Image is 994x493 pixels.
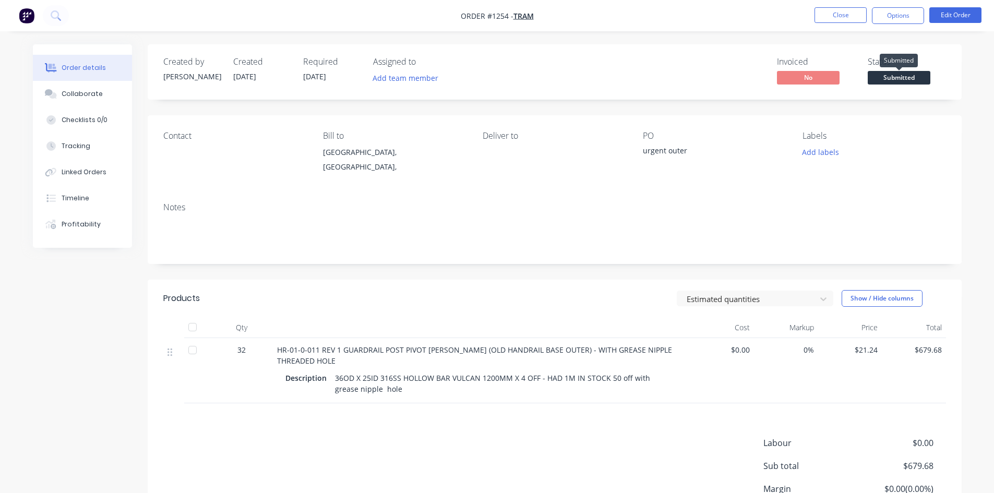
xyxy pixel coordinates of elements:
span: 32 [237,344,246,355]
span: Order #1254 - [461,11,513,21]
div: Created by [163,57,221,67]
span: Labour [763,437,856,449]
button: Add team member [367,71,444,85]
button: Collaborate [33,81,132,107]
div: Products [163,292,200,305]
button: Show / Hide columns [842,290,923,307]
button: Options [872,7,924,24]
div: Cost [690,317,755,338]
button: Submitted [868,71,930,87]
button: Checklists 0/0 [33,107,132,133]
span: $0.00 [694,344,750,355]
button: Add labels [797,145,845,159]
div: Notes [163,202,946,212]
span: [DATE] [303,71,326,81]
div: Qty [210,317,273,338]
div: 36OD X 25ID 316SS HOLLOW BAR VULCAN 1200MM X 4 OFF - HAD 1M IN STOCK 50 off with grease nipple hole [331,370,678,396]
a: TRAM [513,11,534,21]
button: Order details [33,55,132,81]
span: $0.00 [856,437,933,449]
div: Price [818,317,882,338]
div: Required [303,57,361,67]
div: Submitted [880,54,918,67]
span: No [777,71,840,84]
div: urgent outer [643,145,773,160]
span: $21.24 [822,344,878,355]
span: HR-01-0-011 REV 1 GUARDRAIL POST PIVOT [PERSON_NAME] (OLD HANDRAIL BASE OUTER) - WITH GREASE NIPP... [277,345,674,366]
div: Timeline [62,194,89,203]
div: PO [643,131,786,141]
div: [GEOGRAPHIC_DATA], [GEOGRAPHIC_DATA], [323,145,466,178]
div: Profitability [62,220,101,229]
div: Markup [754,317,818,338]
div: [PERSON_NAME] [163,71,221,82]
span: Sub total [763,460,856,472]
div: Contact [163,131,306,141]
div: Created [233,57,291,67]
button: Timeline [33,185,132,211]
div: Assigned to [373,57,477,67]
button: Tracking [33,133,132,159]
div: Order details [62,63,106,73]
span: $679.68 [856,460,933,472]
button: Close [815,7,867,23]
div: Linked Orders [62,167,106,177]
button: Linked Orders [33,159,132,185]
div: Total [882,317,946,338]
img: Factory [19,8,34,23]
span: $679.68 [886,344,942,355]
div: Status [868,57,946,67]
button: Edit Order [929,7,981,23]
button: Add team member [373,71,444,85]
span: [DATE] [233,71,256,81]
div: [GEOGRAPHIC_DATA], [GEOGRAPHIC_DATA], [323,145,466,174]
span: Submitted [868,71,930,84]
div: Deliver to [483,131,626,141]
button: Profitability [33,211,132,237]
div: Invoiced [777,57,855,67]
div: Checklists 0/0 [62,115,107,125]
div: Labels [803,131,945,141]
div: Tracking [62,141,90,151]
span: 0% [758,344,814,355]
div: Description [285,370,331,386]
div: Bill to [323,131,466,141]
div: Collaborate [62,89,103,99]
